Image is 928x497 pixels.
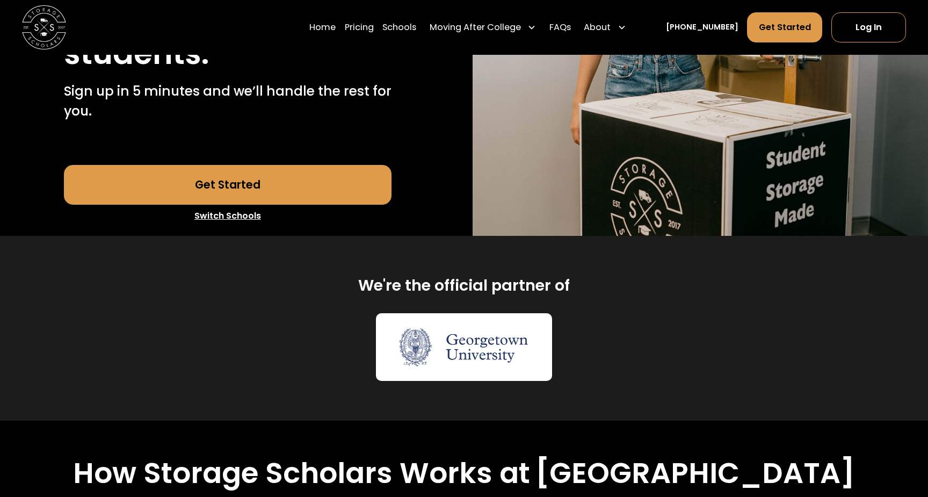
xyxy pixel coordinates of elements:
h2: [GEOGRAPHIC_DATA] [535,456,855,491]
div: About [579,12,630,43]
a: Switch Schools [64,205,392,227]
a: Log In [831,13,906,42]
a: Get Started [64,165,392,205]
a: Schools [382,12,416,43]
a: Pricing [345,12,374,43]
h2: We're the official partner of [358,276,570,296]
a: FAQs [549,12,571,43]
div: About [584,21,611,34]
img: Storage Scholars main logo [22,5,66,49]
div: Moving After College [430,21,521,34]
h2: How Storage Scholars Works at [73,456,530,491]
a: Home [309,12,336,43]
a: [PHONE_NUMBER] [666,21,738,33]
a: Get Started [747,13,822,42]
div: Moving After College [425,12,540,43]
h1: students. [64,37,209,70]
p: Sign up in 5 minutes and we’ll handle the rest for you. [64,82,392,121]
